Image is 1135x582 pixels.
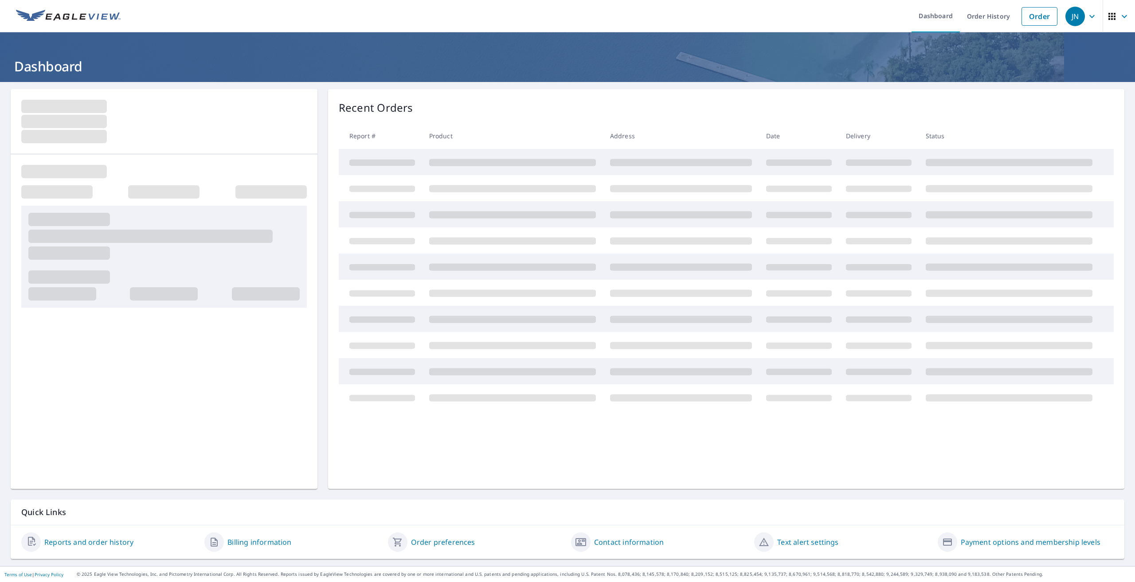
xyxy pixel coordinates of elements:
[422,123,603,149] th: Product
[839,123,919,149] th: Delivery
[77,571,1131,578] p: © 2025 Eagle View Technologies, Inc. and Pictometry International Corp. All Rights Reserved. Repo...
[16,10,121,23] img: EV Logo
[4,571,32,578] a: Terms of Use
[11,57,1124,75] h1: Dashboard
[44,537,133,547] a: Reports and order history
[339,100,413,116] p: Recent Orders
[4,572,63,577] p: |
[961,537,1100,547] a: Payment options and membership levels
[919,123,1100,149] th: Status
[777,537,838,547] a: Text alert settings
[1021,7,1057,26] a: Order
[603,123,759,149] th: Address
[227,537,291,547] a: Billing information
[21,507,1114,518] p: Quick Links
[35,571,63,578] a: Privacy Policy
[759,123,839,149] th: Date
[411,537,475,547] a: Order preferences
[339,123,422,149] th: Report #
[1065,7,1085,26] div: JN
[594,537,664,547] a: Contact information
